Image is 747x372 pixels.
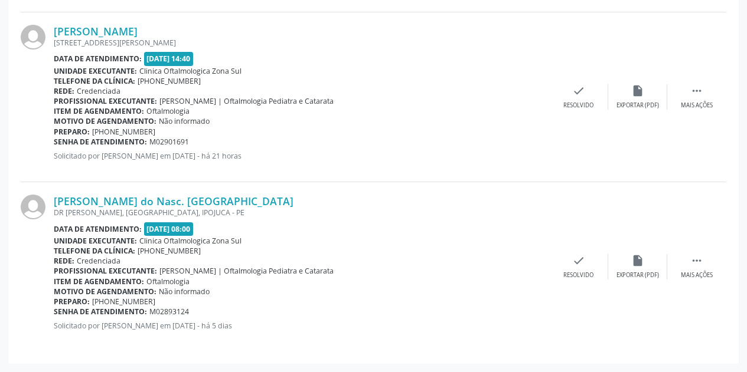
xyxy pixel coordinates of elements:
div: Resolvido [563,271,593,279]
i: check [572,254,585,267]
i: insert_drive_file [631,254,644,267]
b: Preparo: [54,297,90,307]
b: Telefone da clínica: [54,246,135,256]
b: Motivo de agendamento: [54,116,156,126]
b: Preparo: [54,127,90,137]
p: Solicitado por [PERSON_NAME] em [DATE] - há 5 dias [54,321,549,331]
span: Oftalmologia [146,276,190,287]
div: Exportar (PDF) [616,101,659,110]
b: Item de agendamento: [54,276,144,287]
b: Unidade executante: [54,66,137,76]
span: [PHONE_NUMBER] [138,76,201,86]
b: Rede: [54,86,74,96]
span: [PHONE_NUMBER] [138,246,201,256]
b: Profissional executante: [54,96,157,106]
div: Mais ações [681,271,713,279]
i: insert_drive_file [631,84,644,97]
span: Não informado [159,287,210,297]
span: [DATE] 08:00 [144,222,194,236]
span: [DATE] 14:40 [144,52,194,65]
span: Clinica Oftalmologica Zona Sul [139,236,242,246]
span: Não informado [159,116,210,126]
b: Rede: [54,256,74,266]
div: Exportar (PDF) [616,271,659,279]
a: [PERSON_NAME] [54,25,138,38]
img: img [21,195,45,219]
span: [PHONE_NUMBER] [92,127,155,137]
a: [PERSON_NAME] do Nasc. [GEOGRAPHIC_DATA] [54,195,293,208]
b: Motivo de agendamento: [54,287,156,297]
i:  [690,84,703,97]
span: Credenciada [77,86,120,96]
div: [STREET_ADDRESS][PERSON_NAME] [54,38,549,48]
i:  [690,254,703,267]
b: Senha de atendimento: [54,137,147,147]
b: Profissional executante: [54,266,157,276]
b: Item de agendamento: [54,106,144,116]
p: Solicitado por [PERSON_NAME] em [DATE] - há 21 horas [54,151,549,161]
img: img [21,25,45,50]
span: M02901691 [149,137,189,147]
i: check [572,84,585,97]
span: Credenciada [77,256,120,266]
b: Data de atendimento: [54,224,142,234]
div: Resolvido [563,101,593,110]
div: DR [PERSON_NAME], [GEOGRAPHIC_DATA], IPOJUCA - PE [54,208,549,218]
span: Clinica Oftalmologica Zona Sul [139,66,242,76]
span: [PHONE_NUMBER] [92,297,155,307]
div: Mais ações [681,101,713,110]
span: Oftalmologia [146,106,190,116]
b: Unidade executante: [54,236,137,246]
b: Senha de atendimento: [54,307,147,317]
span: M02893124 [149,307,189,317]
b: Telefone da clínica: [54,76,135,86]
b: Data de atendimento: [54,54,142,64]
span: [PERSON_NAME] | Oftalmologia Pediatra e Catarata [159,96,334,106]
span: [PERSON_NAME] | Oftalmologia Pediatra e Catarata [159,266,334,276]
